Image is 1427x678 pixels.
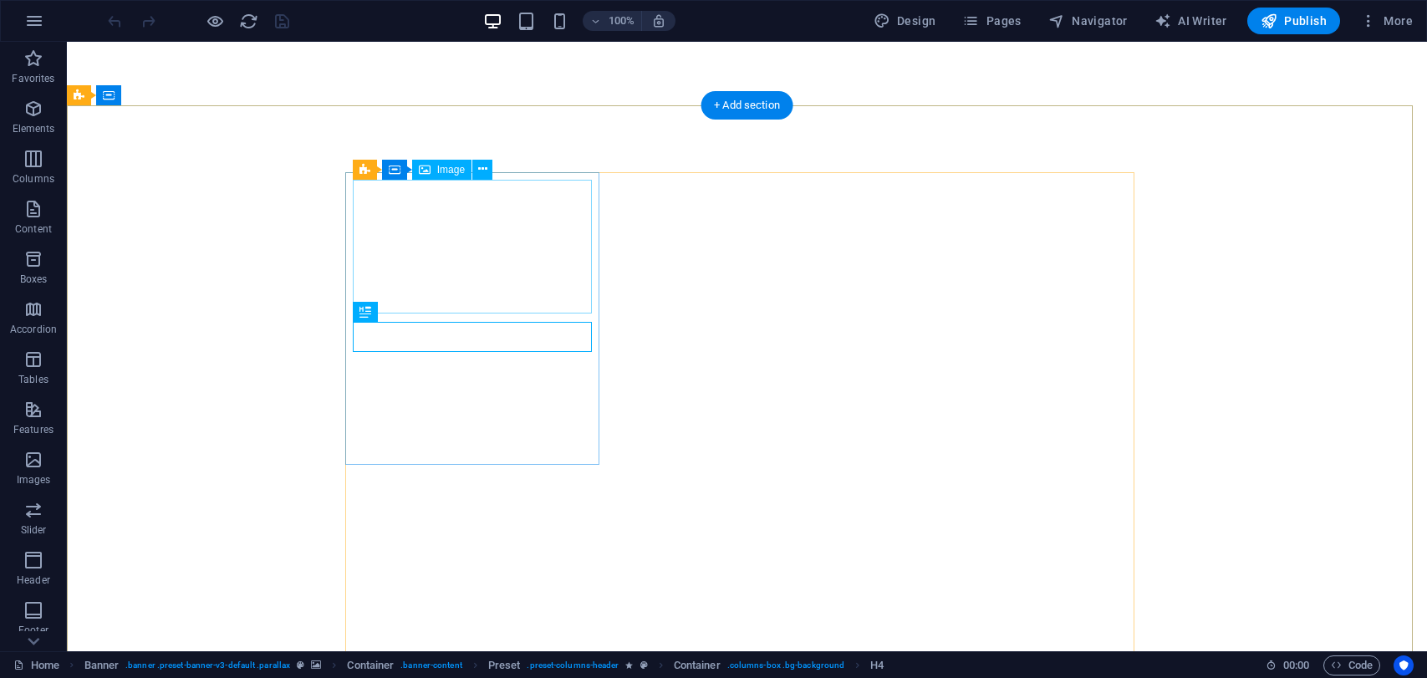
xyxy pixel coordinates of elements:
span: Click to select. Double-click to edit [674,655,721,675]
span: Click to select. Double-click to edit [347,655,394,675]
button: Code [1323,655,1380,675]
span: . banner .preset-banner-v3-default .parallax [125,655,290,675]
button: Design [867,8,943,34]
span: 00 00 [1283,655,1309,675]
p: Footer [18,624,48,637]
h6: 100% [608,11,635,31]
i: Reload page [239,12,258,31]
span: . preset-columns-header [527,655,619,675]
p: Slider [21,523,47,537]
a: Click to cancel selection. Double-click to open Pages [13,655,59,675]
span: Publish [1261,13,1327,29]
button: Usercentrics [1394,655,1414,675]
div: + Add section [701,91,793,120]
span: . banner-content [400,655,461,675]
span: More [1360,13,1413,29]
span: AI Writer [1154,13,1227,29]
span: Code [1331,655,1373,675]
h6: Session time [1266,655,1310,675]
span: Image [437,165,465,175]
button: 100% [583,11,642,31]
i: This element contains a background [311,660,321,670]
i: Element contains an animation [625,660,633,670]
p: Images [17,473,51,487]
p: Content [15,222,52,236]
p: Tables [18,373,48,386]
span: Pages [962,13,1021,29]
p: Favorites [12,72,54,85]
p: Accordion [10,323,57,336]
span: Click to select. Double-click to edit [870,655,884,675]
span: Design [874,13,936,29]
button: Navigator [1042,8,1134,34]
button: reload [238,11,258,31]
span: : [1295,659,1297,671]
div: Design (Ctrl+Alt+Y) [867,8,943,34]
p: Boxes [20,273,48,286]
i: On resize automatically adjust zoom level to fit chosen device. [651,13,666,28]
button: Pages [956,8,1027,34]
nav: breadcrumb [84,655,884,675]
p: Features [13,423,54,436]
button: More [1353,8,1419,34]
button: AI Writer [1148,8,1234,34]
button: Publish [1247,8,1340,34]
p: Columns [13,172,54,186]
i: This element is a customizable preset [640,660,648,670]
i: This element is a customizable preset [297,660,304,670]
span: . columns-box .bg-background [727,655,845,675]
span: Click to select. Double-click to edit [84,655,120,675]
p: Elements [13,122,55,135]
span: Click to select. Double-click to edit [488,655,521,675]
span: Navigator [1048,13,1128,29]
p: Header [17,573,50,587]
